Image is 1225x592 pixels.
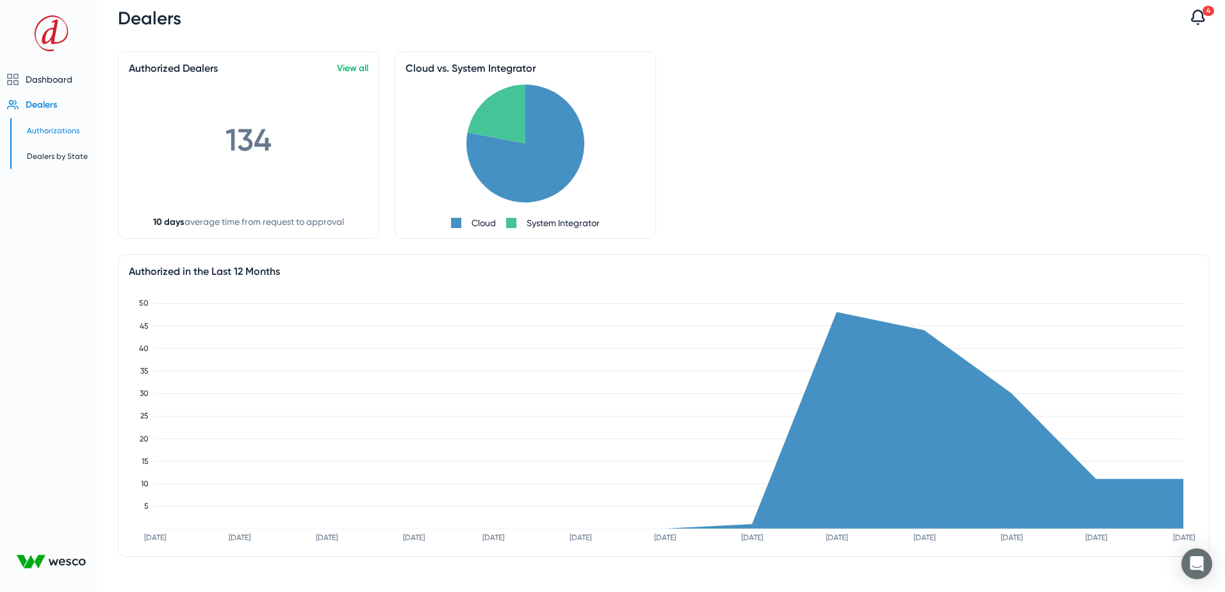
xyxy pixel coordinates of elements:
[316,533,338,542] text: [DATE]
[482,533,504,542] text: [DATE]
[826,533,848,542] text: [DATE]
[139,344,149,353] text: 40
[144,533,166,542] text: [DATE]
[140,434,149,443] text: 20
[27,152,88,161] span: Dealers by State
[140,366,149,375] text: 35
[118,8,181,29] span: Dealers
[1085,533,1107,542] text: [DATE]
[914,533,935,542] text: [DATE]
[1181,548,1212,579] div: Open Intercom Messenger
[1001,533,1023,542] text: [DATE]
[741,533,763,542] text: [DATE]
[153,217,185,227] span: 10 days
[140,322,149,331] text: 45
[140,389,149,398] text: 30
[1173,533,1195,542] text: [DATE]
[570,533,591,542] text: [DATE]
[141,479,149,488] text: 10
[654,533,676,542] text: [DATE]
[229,533,251,542] text: [DATE]
[403,533,425,542] text: [DATE]
[472,218,496,228] div: Cloud
[142,457,149,466] text: 15
[139,299,149,308] text: 50
[129,62,218,74] span: Authorized Dealers
[144,502,149,511] text: 5
[153,217,344,227] div: average time from request to approval
[406,62,536,74] span: Cloud vs. System Integrator
[26,74,72,85] span: Dashboard
[140,411,149,420] text: 25
[337,63,368,74] a: View all
[527,218,600,228] div: System Integrator
[27,126,79,135] span: Authorizations
[10,548,92,575] img: WescoAnixter_638860323168288113.png
[26,99,57,110] span: Dealers
[129,265,280,277] span: Authorized in the Last 12 Months
[226,122,272,158] span: 134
